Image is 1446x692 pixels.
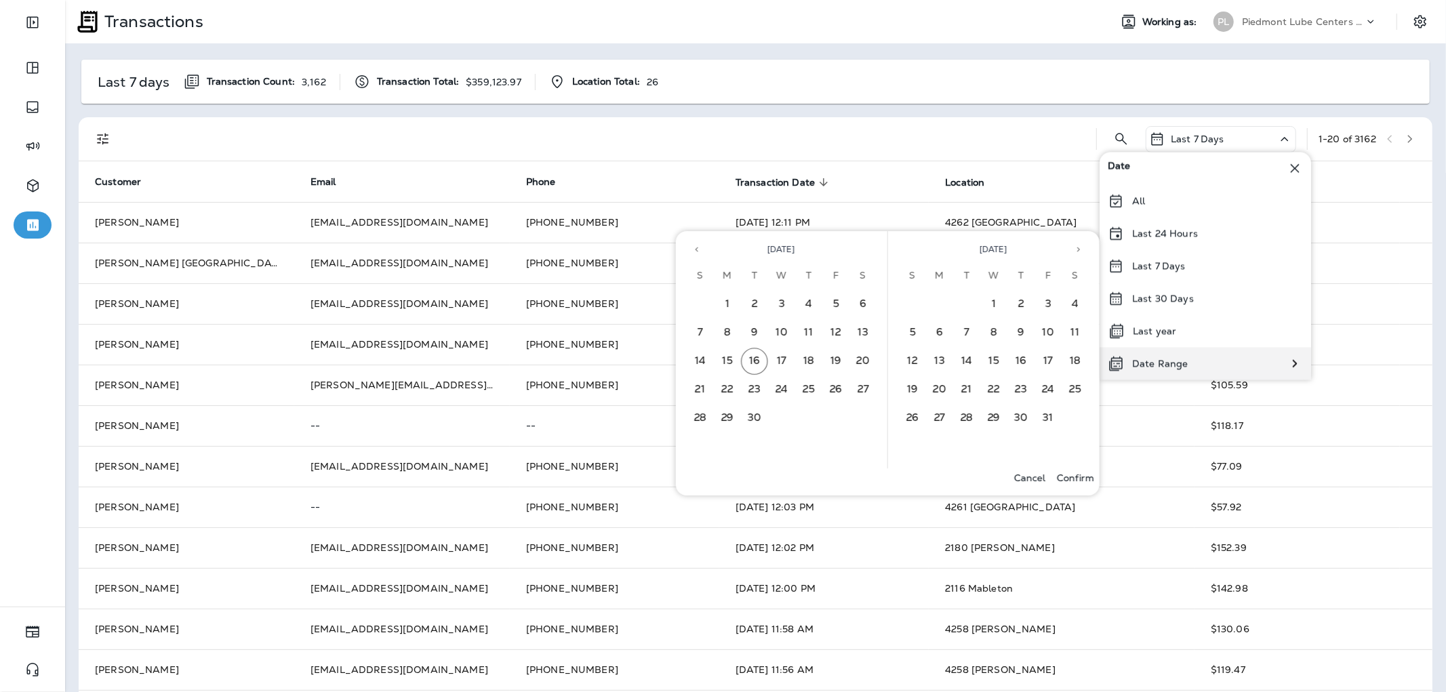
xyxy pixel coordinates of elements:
td: $105.59 [1194,365,1432,405]
span: Email [310,176,336,188]
p: Last 7 days [98,77,170,87]
td: [EMAIL_ADDRESS][DOMAIN_NAME] [294,243,510,283]
p: Confirm [1057,472,1094,483]
td: $168.12 [1194,202,1432,243]
span: Phone [526,176,556,188]
span: Transaction Count: [207,76,296,87]
td: [EMAIL_ADDRESS][DOMAIN_NAME] [294,324,510,365]
td: [PERSON_NAME] [79,405,294,446]
button: 12 [822,319,849,346]
button: 27 [926,405,953,432]
button: Next month [1068,239,1089,260]
button: Settings [1408,9,1432,34]
span: Thursday [797,262,821,289]
span: Location [945,177,984,188]
td: [DATE] 12:11 PM [719,202,929,243]
span: [DATE] [767,244,795,255]
td: [PERSON_NAME] [79,283,294,324]
span: Working as: [1142,16,1200,28]
td: $130.06 [1194,609,1432,649]
button: 18 [795,348,822,375]
span: Friday [1036,262,1060,289]
button: 2 [741,291,768,318]
div: 1 - 20 of 3162 [1319,134,1376,144]
td: [PHONE_NUMBER] [510,527,719,568]
button: 25 [1062,376,1089,403]
p: Piedmont Lube Centers LLC [1242,16,1364,27]
span: Tuesday [955,262,979,289]
td: $87.58 [1194,324,1432,365]
span: Monday [927,262,952,289]
button: Expand Sidebar [14,9,52,36]
span: Location [945,176,1002,188]
td: [PERSON_NAME] [79,649,294,690]
button: Search Transactions [1108,125,1135,152]
button: 4 [795,291,822,318]
button: 5 [822,291,849,318]
span: [DATE] [980,244,1007,255]
td: $77.09 [1194,446,1432,487]
span: 2180 [PERSON_NAME] [945,542,1055,554]
button: 25 [795,376,822,403]
button: 29 [980,405,1007,432]
td: [DATE] 12:03 PM [719,487,929,527]
button: 3 [768,291,795,318]
button: 30 [741,405,768,432]
button: 20 [926,376,953,403]
button: 10 [768,319,795,346]
p: Last 24 Hours [1132,228,1198,239]
button: 19 [822,348,849,375]
button: 18 [1062,348,1089,375]
button: Previous month [687,239,707,260]
span: Monday [715,262,740,289]
td: [PERSON_NAME] [79,609,294,649]
td: $142.98 [1194,568,1432,609]
span: Wednesday [769,262,794,289]
button: 19 [899,376,926,403]
button: 20 [849,348,877,375]
p: 26 [647,77,658,87]
td: [PERSON_NAME] [79,527,294,568]
p: Cancel [1013,472,1045,483]
button: 28 [687,405,714,432]
button: 10 [1035,319,1062,346]
button: 27 [849,376,877,403]
td: [EMAIL_ADDRESS][DOMAIN_NAME] [294,202,510,243]
td: [PHONE_NUMBER] [510,202,719,243]
button: 17 [1035,348,1062,375]
button: 13 [849,319,877,346]
button: 3 [1035,291,1062,318]
span: Thursday [1009,262,1033,289]
button: 22 [980,376,1007,403]
button: Cancel [1008,468,1051,487]
span: Sunday [900,262,925,289]
button: 21 [953,376,980,403]
button: 8 [980,319,1007,346]
button: 11 [795,319,822,346]
p: Transactions [99,12,203,32]
button: 7 [687,319,714,346]
span: Friday [824,262,848,289]
button: 23 [1007,376,1035,403]
td: [PERSON_NAME] [79,487,294,527]
td: [PHONE_NUMBER] [510,324,719,365]
button: 24 [768,376,795,403]
td: [PHONE_NUMBER] [510,609,719,649]
td: [PERSON_NAME] [GEOGRAPHIC_DATA] [79,243,294,283]
button: 29 [714,405,741,432]
span: Location Total: [572,76,640,87]
td: [PERSON_NAME][EMAIL_ADDRESS][PERSON_NAME][DOMAIN_NAME] [294,365,510,405]
span: Customer [95,176,141,188]
button: 6 [926,319,953,346]
td: [PHONE_NUMBER] [510,487,719,527]
td: [EMAIL_ADDRESS][DOMAIN_NAME] [294,649,510,690]
td: [PERSON_NAME] [79,568,294,609]
button: 2 [1007,291,1035,318]
span: 4262 [GEOGRAPHIC_DATA] [945,216,1077,228]
button: 26 [822,376,849,403]
td: [DATE] 12:02 PM [719,527,929,568]
td: [PHONE_NUMBER] [510,568,719,609]
span: Transaction Date [736,176,832,188]
td: $152.39 [1194,527,1432,568]
td: $67.70 [1194,283,1432,324]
